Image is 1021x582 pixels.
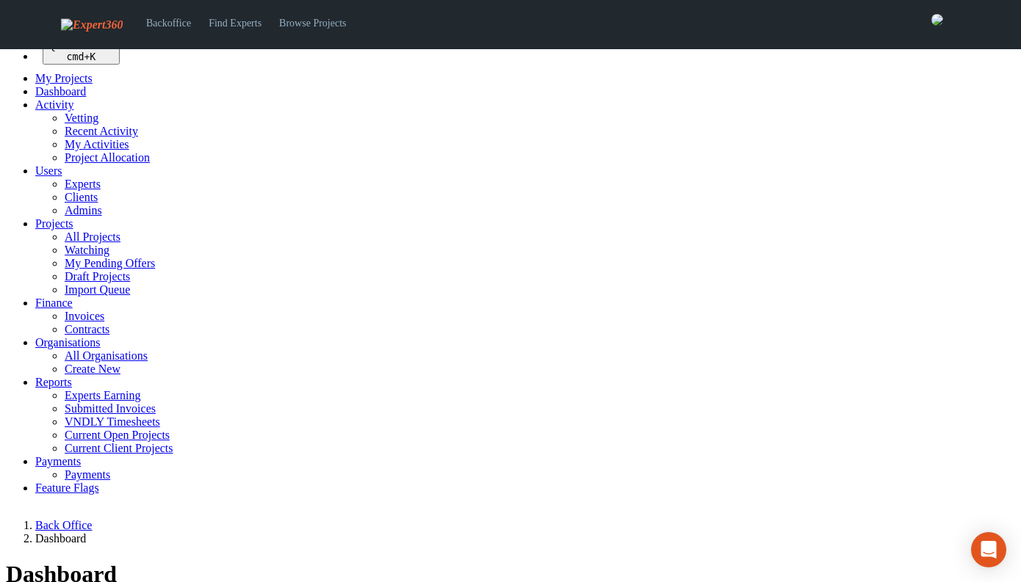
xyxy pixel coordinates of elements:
div: Open Intercom Messenger [971,532,1006,567]
a: My Projects [35,72,93,84]
img: 0421c9a1-ac87-4857-a63f-b59ed7722763-normal.jpeg [931,14,943,26]
a: Invoices [65,310,104,322]
a: My Pending Offers [65,257,155,269]
a: Admins [65,204,102,217]
a: Draft Projects [65,270,130,283]
a: Watching [65,244,109,256]
a: Project Allocation [65,151,150,164]
a: Finance [35,297,73,309]
a: Submitted Invoices [65,402,156,415]
a: Clients [65,191,98,203]
a: All Organisations [65,349,148,362]
a: Import Queue [65,283,130,296]
kbd: cmd [66,51,84,62]
a: Organisations [35,336,101,349]
a: Back Office [35,519,92,531]
a: Experts Earning [65,389,141,401]
a: Current Client Projects [65,442,173,454]
a: Payments [65,468,110,481]
a: Dashboard [35,85,86,98]
a: Experts [65,178,101,190]
a: VNDLY Timesheets [65,415,160,428]
a: Users [35,164,62,177]
a: Reports [35,376,72,388]
a: Current Open Projects [65,429,170,441]
kbd: K [90,51,95,62]
a: All Projects [65,230,120,243]
a: Payments [35,455,81,468]
a: My Activities [65,138,129,150]
img: Expert360 [61,18,123,32]
a: Vetting [65,112,98,124]
li: Dashboard [35,532,1015,545]
a: Recent Activity [65,125,138,137]
div: + [48,51,114,62]
button: Quick search... cmd+K [43,38,120,65]
a: Create New [65,363,120,375]
a: Projects [35,217,73,230]
a: Contracts [65,323,109,335]
a: Feature Flags [35,481,99,494]
a: Activity [35,98,73,111]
